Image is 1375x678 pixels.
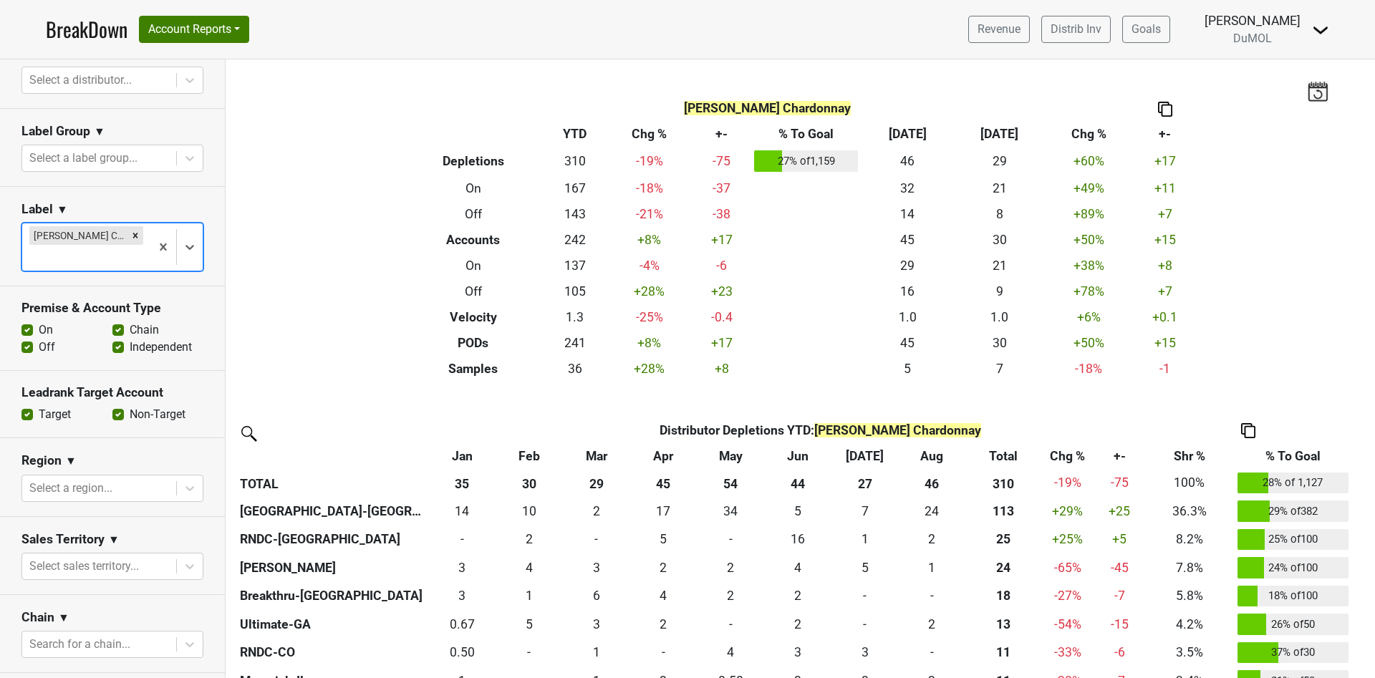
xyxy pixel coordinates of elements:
td: 0.67 [428,610,496,639]
span: ▼ [108,531,120,548]
td: +8 [1132,253,1198,279]
th: 54 [697,469,764,498]
th: 44 [764,469,831,498]
label: On [39,321,53,339]
div: - [902,643,962,662]
th: +- [693,121,751,147]
th: Feb: activate to sort column ascending [496,443,563,469]
div: 0.67 [432,615,492,634]
th: 17.999 [965,582,1041,611]
div: 4 [633,586,693,605]
td: 0 [697,526,764,554]
div: - [633,643,693,662]
div: 4 [499,558,559,577]
span: ▼ [57,201,68,218]
th: Samples [403,356,544,382]
th: [PERSON_NAME] [236,553,428,582]
td: 3.5% [1145,639,1234,667]
td: +17 [693,330,751,356]
div: - [432,530,492,548]
th: On [403,253,544,279]
td: 0.5 [428,639,496,667]
th: On [403,175,544,201]
th: [DATE] [862,121,954,147]
td: +15 [1132,330,1198,356]
td: 2 [898,610,965,639]
td: 29 [953,147,1046,175]
td: 137 [544,253,607,279]
td: 14 [862,201,954,227]
td: 1 [898,553,965,582]
div: -6 [1098,643,1142,662]
th: 112.666 [965,497,1041,526]
th: [GEOGRAPHIC_DATA]-[GEOGRAPHIC_DATA] [236,497,428,526]
th: 13.010 [965,610,1041,639]
td: 6 [563,582,630,611]
td: 4 [629,582,697,611]
div: 3 [432,558,492,577]
td: -37 [693,175,751,201]
div: 5 [834,558,894,577]
div: 6 [566,586,626,605]
h3: Sales Territory [21,532,105,547]
td: 7.8% [1145,553,1234,582]
span: [PERSON_NAME] Chardonnay [814,423,981,437]
th: 30 [496,469,563,498]
div: 3 [566,615,626,634]
td: 36.3% [1145,497,1234,526]
a: Goals [1122,16,1170,43]
div: - [700,530,761,548]
td: 4.167 [764,553,831,582]
div: 7 [834,502,894,520]
label: Chain [130,321,159,339]
th: 29 [563,469,630,498]
div: 14 [432,502,492,520]
label: Non-Target [130,406,185,423]
div: Remove Isobel Heintz Chardonnay [127,226,143,245]
th: [DATE] [953,121,1046,147]
h3: Label Group [21,124,90,139]
td: 15.503 [764,526,831,554]
th: Distributor Depletions YTD : [496,417,1145,443]
td: 1.67 [764,610,831,639]
div: 5 [768,502,828,520]
td: 4 [496,553,563,582]
label: Independent [130,339,192,356]
td: -27 % [1041,582,1094,611]
img: Dropdown Menu [1312,21,1329,39]
div: 2 [768,615,828,634]
th: Jan: activate to sort column ascending [428,443,496,469]
td: 2 [563,497,630,526]
a: BreakDown [46,14,127,44]
div: - [566,530,626,548]
div: -45 [1098,558,1142,577]
th: May: activate to sort column ascending [697,443,764,469]
div: [PERSON_NAME] [1205,11,1301,30]
td: -6 [693,253,751,279]
td: -0.4 [693,304,751,330]
div: 5 [499,615,559,634]
td: +17 [693,227,751,253]
td: -4 % [607,253,693,279]
label: Target [39,406,71,423]
div: +5 [1098,530,1142,548]
td: 8.2% [1145,526,1234,554]
th: Apr: activate to sort column ascending [629,443,697,469]
td: 242 [544,227,607,253]
td: 105 [544,279,607,304]
td: 2 [764,582,831,611]
th: % To Goal: activate to sort column ascending [1234,443,1352,469]
td: 2 [697,553,764,582]
div: 24 [969,558,1038,577]
img: filter [236,421,259,444]
td: 2 [496,526,563,554]
td: +29 % [1041,497,1094,526]
div: 4 [700,643,761,662]
td: +11 [1132,175,1198,201]
h3: Chain [21,610,54,625]
th: 27 [831,469,899,498]
div: 2 [566,502,626,520]
div: 1 [834,530,894,548]
td: 0 [831,582,899,611]
td: -65 % [1041,553,1094,582]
